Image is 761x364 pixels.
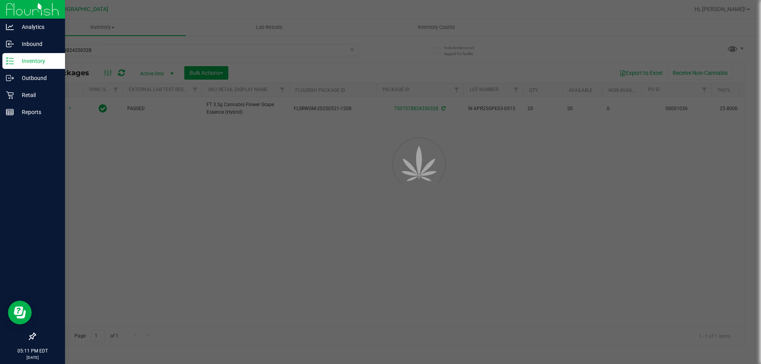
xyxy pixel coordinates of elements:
p: Outbound [14,73,61,83]
inline-svg: Inbound [6,40,14,48]
iframe: Resource center [8,301,32,324]
p: Retail [14,90,61,100]
p: Reports [14,107,61,117]
p: Inbound [14,39,61,49]
p: 05:11 PM EDT [4,347,61,354]
inline-svg: Analytics [6,23,14,31]
p: Inventory [14,56,61,66]
inline-svg: Reports [6,108,14,116]
p: Analytics [14,22,61,32]
inline-svg: Retail [6,91,14,99]
p: [DATE] [4,354,61,360]
inline-svg: Inventory [6,57,14,65]
inline-svg: Outbound [6,74,14,82]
